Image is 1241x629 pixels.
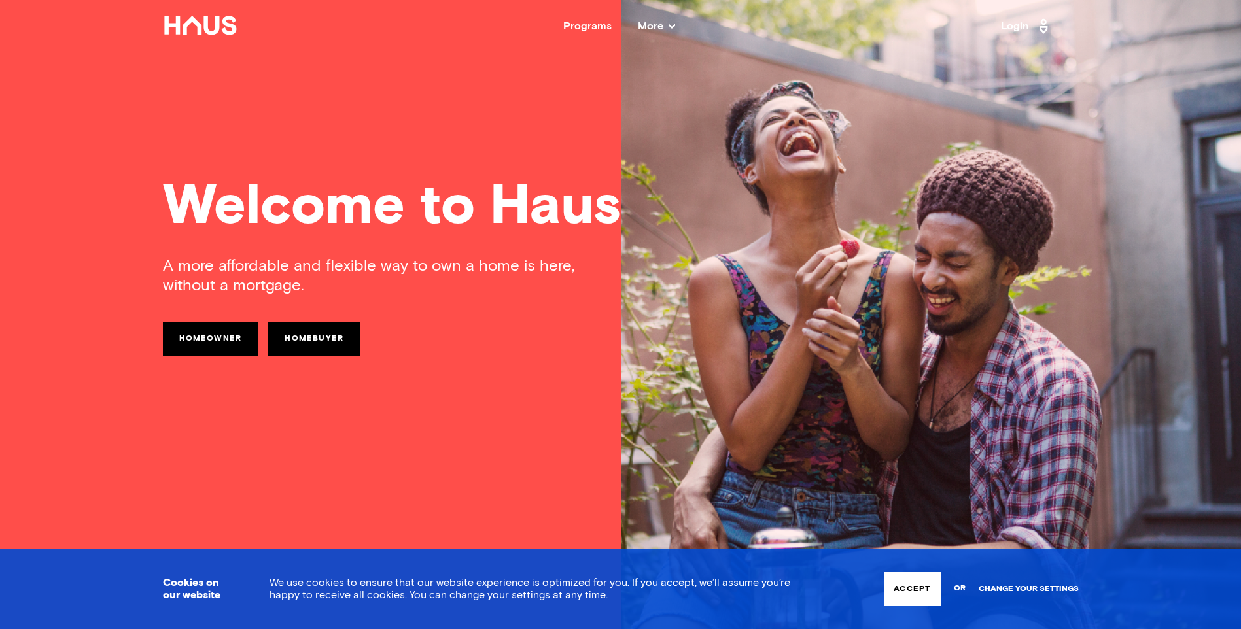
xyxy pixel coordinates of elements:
a: Programs [563,21,612,31]
div: Welcome to Haus [163,180,1079,235]
span: or [954,577,966,600]
a: Homebuyer [268,322,360,356]
a: cookies [306,577,344,588]
button: Accept [884,572,940,606]
a: Change your settings [979,585,1079,594]
span: More [638,21,675,31]
h3: Cookies on our website [163,577,237,602]
div: A more affordable and flexible way to own a home is here, without a mortgage. [163,256,621,296]
a: Login [1001,16,1052,37]
span: We use to ensure that our website experience is optimized for you. If you accept, we’ll assume yo... [270,577,790,600]
a: Homeowner [163,322,258,356]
